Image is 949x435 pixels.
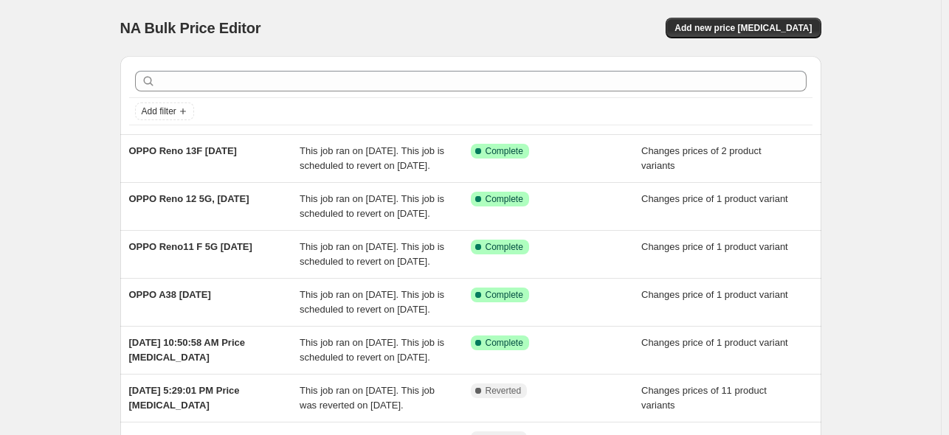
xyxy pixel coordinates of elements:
span: [DATE] 5:29:01 PM Price [MEDICAL_DATA] [129,385,240,411]
span: NA Bulk Price Editor [120,20,261,36]
span: Complete [486,145,523,157]
span: Add filter [142,105,176,117]
span: Add new price [MEDICAL_DATA] [674,22,812,34]
span: Reverted [486,385,522,397]
button: Add filter [135,102,194,120]
span: This job ran on [DATE]. This job is scheduled to revert on [DATE]. [300,337,444,363]
span: Complete [486,289,523,301]
span: OPPO Reno 12 5G, [DATE] [129,193,249,204]
span: This job ran on [DATE]. This job is scheduled to revert on [DATE]. [300,193,444,219]
span: Complete [486,337,523,349]
span: This job ran on [DATE]. This job was reverted on [DATE]. [300,385,435,411]
span: Changes price of 1 product variant [641,241,788,252]
span: This job ran on [DATE]. This job is scheduled to revert on [DATE]. [300,289,444,315]
span: Changes price of 1 product variant [641,337,788,348]
span: This job ran on [DATE]. This job is scheduled to revert on [DATE]. [300,145,444,171]
button: Add new price [MEDICAL_DATA] [666,18,821,38]
span: OPPO Reno11 F 5G [DATE] [129,241,252,252]
span: Complete [486,241,523,253]
span: Changes prices of 11 product variants [641,385,767,411]
span: Changes price of 1 product variant [641,193,788,204]
span: Complete [486,193,523,205]
span: [DATE] 10:50:58 AM Price [MEDICAL_DATA] [129,337,246,363]
span: Changes price of 1 product variant [641,289,788,300]
span: OPPO A38 [DATE] [129,289,211,300]
span: This job ran on [DATE]. This job is scheduled to revert on [DATE]. [300,241,444,267]
span: OPPO Reno 13F [DATE] [129,145,237,156]
span: Changes prices of 2 product variants [641,145,762,171]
